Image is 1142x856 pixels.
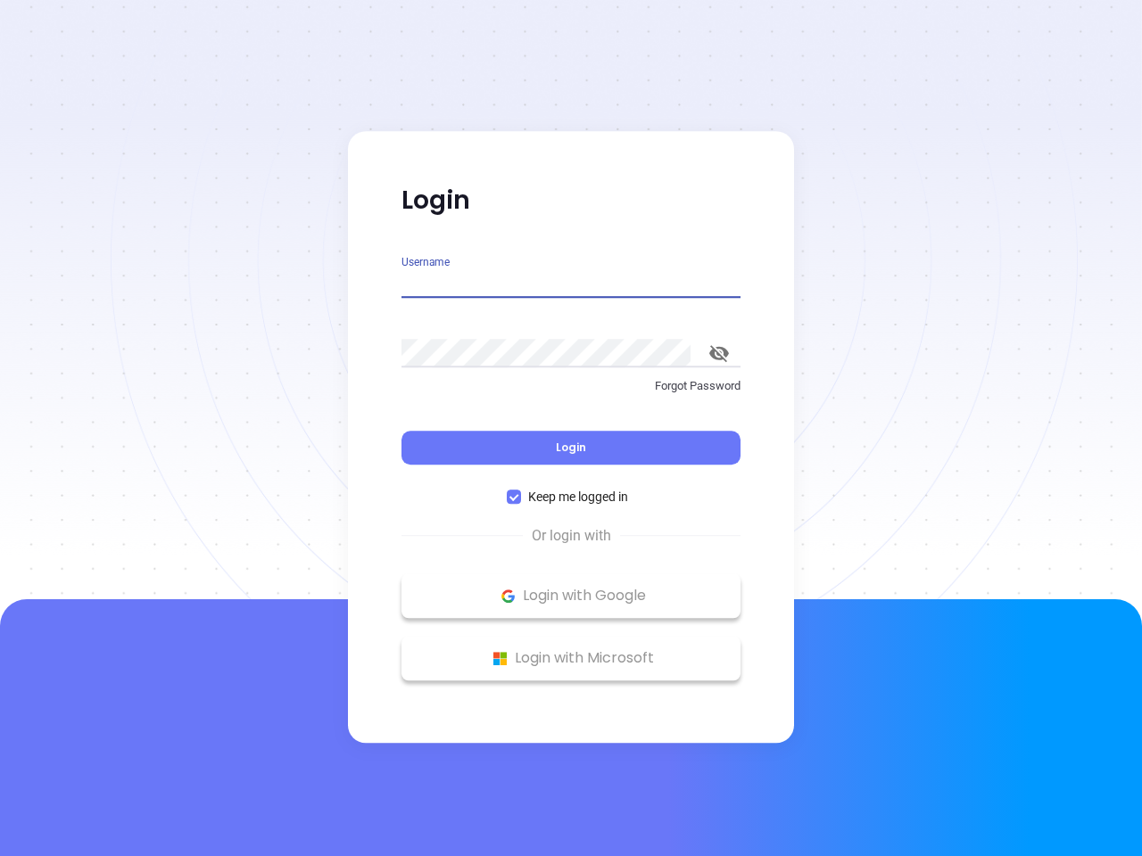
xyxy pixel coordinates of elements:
[401,185,741,217] p: Login
[556,440,586,455] span: Login
[698,332,741,374] button: toggle password visibility
[401,257,450,267] label: Username
[410,645,732,671] p: Login with Microsoft
[521,487,635,506] span: Keep me logged in
[401,377,741,395] p: Forgot Password
[523,525,620,547] span: Or login with
[401,377,741,409] a: Forgot Password
[497,585,519,607] img: Google Logo
[401,431,741,465] button: Login
[489,647,511,670] img: Microsoft Logo
[410,582,732,609] p: Login with Google
[401,573,741,618] button: Google Logo Login with Google
[401,636,741,680] button: Microsoft Logo Login with Microsoft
